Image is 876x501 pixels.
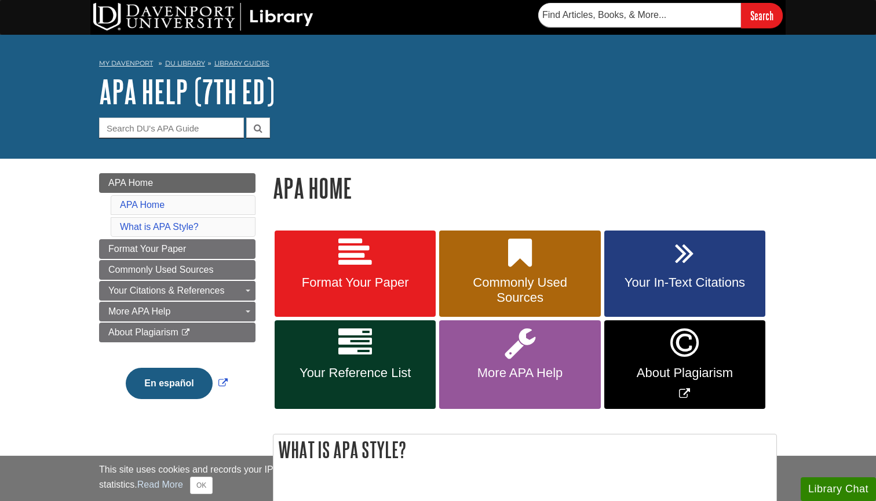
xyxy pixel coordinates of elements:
[448,365,592,381] span: More APA Help
[108,265,213,275] span: Commonly Used Sources
[613,365,757,381] span: About Plagiarism
[741,3,783,28] input: Search
[275,231,436,317] a: Format Your Paper
[283,275,427,290] span: Format Your Paper
[137,480,183,489] a: Read More
[99,463,777,494] div: This site uses cookies and records your IP address for usage statistics. Additionally, we use Goo...
[283,365,427,381] span: Your Reference List
[448,275,592,305] span: Commonly Used Sources
[273,434,776,465] h2: What is APA Style?
[604,231,765,317] a: Your In-Text Citations
[99,281,256,301] a: Your Citations & References
[108,178,153,188] span: APA Home
[439,320,600,409] a: More APA Help
[99,260,256,280] a: Commonly Used Sources
[99,56,777,74] nav: breadcrumb
[214,59,269,67] a: Library Guides
[108,286,224,295] span: Your Citations & References
[275,320,436,409] a: Your Reference List
[123,378,230,388] a: Link opens in new window
[120,222,199,232] a: What is APA Style?
[538,3,741,27] input: Find Articles, Books, & More...
[120,200,165,210] a: APA Home
[604,320,765,409] a: Link opens in new window
[99,74,275,109] a: APA Help (7th Ed)
[613,275,757,290] span: Your In-Text Citations
[538,3,783,28] form: Searches DU Library's articles, books, and more
[108,306,170,316] span: More APA Help
[99,173,256,193] a: APA Home
[108,327,178,337] span: About Plagiarism
[273,173,777,203] h1: APA Home
[99,173,256,419] div: Guide Page Menu
[99,302,256,321] a: More APA Help
[190,477,213,494] button: Close
[181,329,191,337] i: This link opens in a new window
[99,239,256,259] a: Format Your Paper
[801,477,876,501] button: Library Chat
[165,59,205,67] a: DU Library
[108,244,186,254] span: Format Your Paper
[439,231,600,317] a: Commonly Used Sources
[99,58,153,68] a: My Davenport
[126,368,212,399] button: En español
[93,3,313,31] img: DU Library
[99,118,244,138] input: Search DU's APA Guide
[99,323,256,342] a: About Plagiarism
